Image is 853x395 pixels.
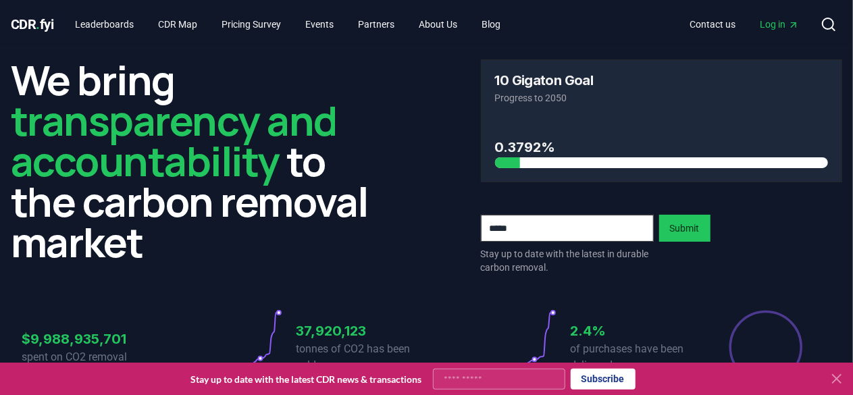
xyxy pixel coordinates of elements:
p: tonnes of CO2 has been sold [296,341,426,373]
a: Leaderboards [65,12,145,36]
h3: 2.4% [571,321,701,341]
p: Progress to 2050 [495,91,829,105]
span: transparency and accountability [11,93,337,188]
span: . [36,16,41,32]
nav: Main [65,12,512,36]
span: CDR fyi [11,16,54,32]
button: Submit [659,215,710,242]
a: Blog [471,12,512,36]
a: Pricing Survey [211,12,292,36]
a: CDR.fyi [11,15,54,34]
a: Log in [749,12,810,36]
div: Percentage of sales delivered [728,309,804,385]
p: Stay up to date with the latest in durable carbon removal. [481,247,654,274]
h2: We bring to the carbon removal market [11,59,373,262]
p: spent on CO2 removal [22,349,152,365]
nav: Main [679,12,810,36]
a: CDR Map [148,12,209,36]
a: Partners [348,12,406,36]
span: Log in [760,18,799,31]
h3: $9,988,935,701 [22,329,152,349]
p: of purchases have been delivered [571,341,701,373]
a: Contact us [679,12,746,36]
h3: 37,920,123 [296,321,426,341]
h3: 0.3792% [495,137,829,157]
h3: 10 Gigaton Goal [495,74,594,87]
a: About Us [409,12,469,36]
a: Events [295,12,345,36]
